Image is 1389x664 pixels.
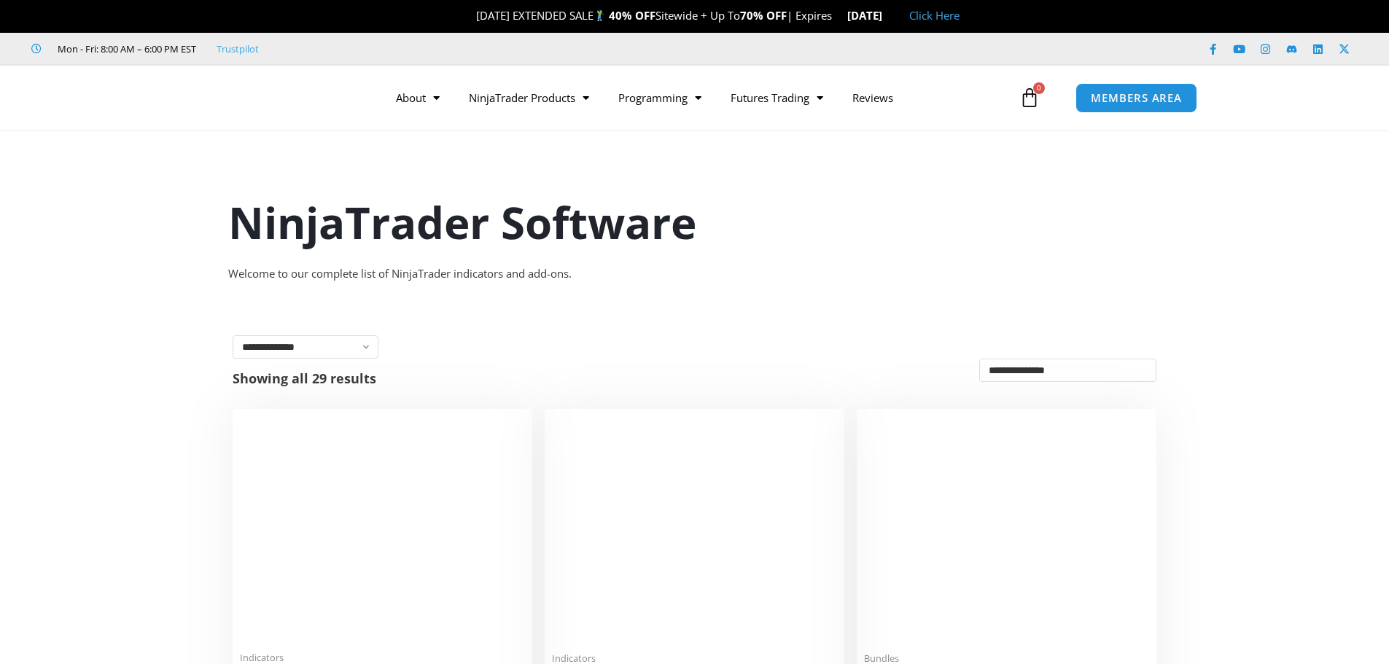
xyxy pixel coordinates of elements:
[833,10,844,21] img: ⌛
[172,71,329,124] img: LogoAI | Affordable Indicators – NinjaTrader
[716,81,838,114] a: Futures Trading
[838,81,908,114] a: Reviews
[604,81,716,114] a: Programming
[240,652,525,664] span: Indicators
[381,81,1016,114] nav: Menu
[1033,82,1045,94] span: 0
[464,10,475,21] img: 🎉
[454,81,604,114] a: NinjaTrader Products
[381,81,454,114] a: About
[228,264,1162,284] div: Welcome to our complete list of NinjaTrader indicators and add-ons.
[883,10,894,21] img: 🏭
[240,416,525,643] img: Duplicate Account Actions
[609,8,655,23] strong: 40% OFF
[1075,83,1197,113] a: MEMBERS AREA
[552,416,837,643] img: Account Risk Manager
[997,77,1062,119] a: 0
[979,359,1156,382] select: Shop order
[228,192,1162,253] h1: NinjaTrader Software
[594,10,605,21] img: 🏌️‍♂️
[909,8,960,23] a: Click Here
[461,8,847,23] span: [DATE] EXTENDED SALE Sitewide + Up To | Expires
[847,8,895,23] strong: [DATE]
[1091,93,1182,103] span: MEMBERS AREA
[233,372,376,385] p: Showing all 29 results
[54,40,196,58] span: Mon - Fri: 8:00 AM – 6:00 PM EST
[740,8,787,23] strong: 70% OFF
[217,40,259,58] a: Trustpilot
[864,416,1149,644] img: Accounts Dashboard Suite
